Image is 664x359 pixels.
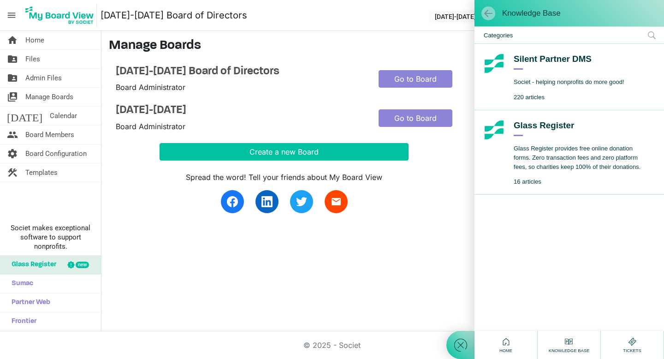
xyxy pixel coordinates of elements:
[379,109,452,127] a: Go to Board
[25,126,74,144] span: Board Members
[497,336,515,354] div: Home
[514,78,624,87] div: Societ - helping nonprofits do more good!
[50,107,77,125] span: Calendar
[621,347,644,354] span: Tickets
[116,83,185,92] span: Board Administrator
[303,341,361,350] a: © 2025 - Societ
[7,107,42,125] span: [DATE]
[514,178,541,185] span: 16 articles
[497,347,515,354] span: Home
[325,190,348,213] a: email
[484,53,504,74] div: Silent Partner DMS
[7,50,18,68] span: folder_shared
[160,143,409,161] button: Create a new Board
[7,312,36,331] span: Frontier
[25,31,44,49] span: Home
[25,163,58,182] span: Templates
[23,4,97,27] img: My Board View Logo
[379,70,452,88] a: Go to Board
[261,196,273,207] img: linkedin.svg
[484,53,504,74] img: SP
[7,293,50,312] span: Partner Web
[546,336,592,354] div: Knowledge Base
[514,94,545,101] span: 220 articles
[7,69,18,87] span: folder_shared
[484,120,504,140] img: GR
[25,69,62,87] span: Admin Files
[76,262,89,268] div: new
[502,9,561,18] span: Knowledge Base
[23,4,101,27] a: My Board View Logo
[7,256,56,274] span: Glass Register
[3,6,20,24] span: menu
[25,144,87,163] span: Board Configuration
[7,275,33,293] span: Sumac
[116,122,185,131] span: Board Administrator
[7,126,18,144] span: people
[514,120,643,136] div: Glass Register
[296,196,307,207] img: twitter.svg
[621,336,644,354] div: Tickets
[7,31,18,49] span: home
[116,65,365,78] a: [DATE]-[DATE] Board of Directors
[331,196,342,207] span: email
[25,88,73,106] span: Manage Boards
[116,104,365,117] a: [DATE]-[DATE]
[546,347,592,354] span: Knowledge Base
[474,27,664,43] span: Categories
[227,196,238,207] img: facebook.svg
[7,88,18,106] span: switch_account
[7,144,18,163] span: settings
[101,6,247,24] a: [DATE]-[DATE] Board of Directors
[25,50,40,68] span: Files
[429,10,542,23] button: 2023-2024 Board of Directors dropdownbutton
[109,38,657,54] h3: Manage Boards
[514,144,643,171] div: Glass Register provides free online donation forms. Zero transaction fees and zero platform fees,...
[4,223,97,251] span: Societ makes exceptional software to support nonprofits.
[484,120,504,140] div: Glass Register
[514,53,624,70] div: Silent Partner DMS
[7,163,18,182] span: construction
[160,172,409,183] div: Spread the word! Tell your friends about My Board View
